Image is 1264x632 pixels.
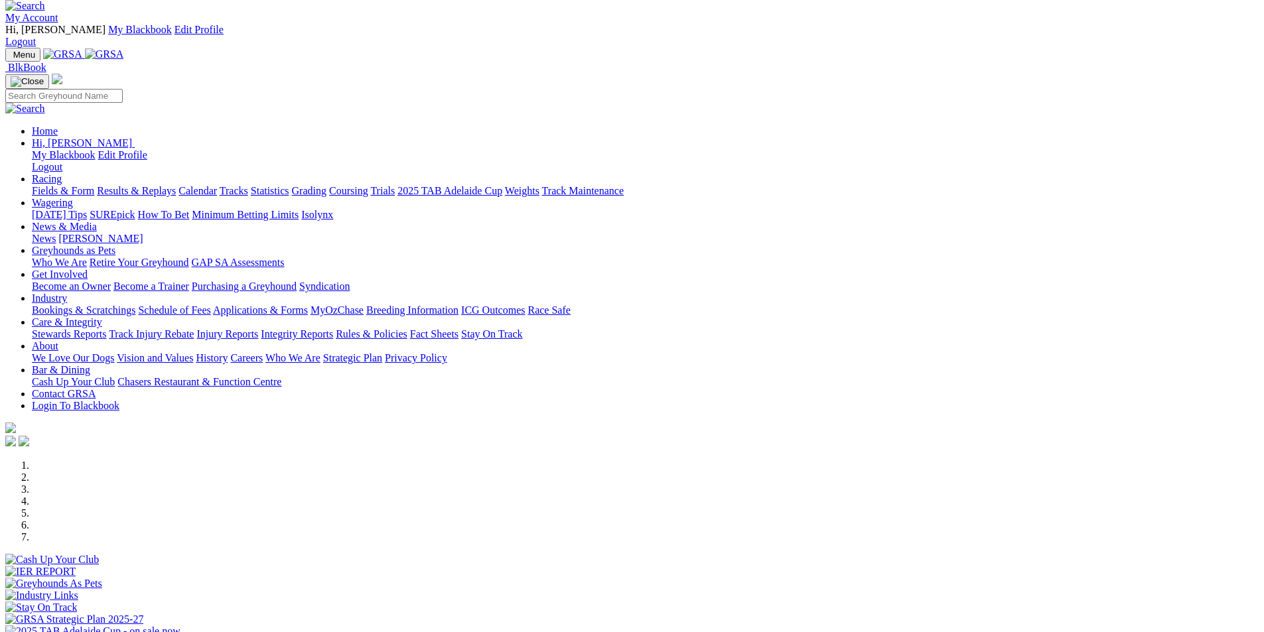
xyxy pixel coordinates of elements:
[196,352,228,363] a: History
[192,209,299,220] a: Minimum Betting Limits
[410,328,458,340] a: Fact Sheets
[323,352,382,363] a: Strategic Plan
[230,352,263,363] a: Careers
[366,304,458,316] a: Breeding Information
[220,185,248,196] a: Tracks
[5,436,16,446] img: facebook.svg
[109,328,194,340] a: Track Injury Rebate
[32,352,114,363] a: We Love Our Dogs
[97,185,176,196] a: Results & Replays
[5,24,105,35] span: Hi, [PERSON_NAME]
[5,36,36,47] a: Logout
[5,24,1259,48] div: My Account
[32,352,1259,364] div: About
[385,352,447,363] a: Privacy Policy
[32,137,132,149] span: Hi, [PERSON_NAME]
[58,233,143,244] a: [PERSON_NAME]
[19,436,29,446] img: twitter.svg
[117,376,281,387] a: Chasers Restaurant & Function Centre
[292,185,326,196] a: Grading
[32,281,111,292] a: Become an Owner
[32,376,1259,388] div: Bar & Dining
[32,137,135,149] a: Hi, [PERSON_NAME]
[32,209,87,220] a: [DATE] Tips
[196,328,258,340] a: Injury Reports
[5,89,123,103] input: Search
[461,304,525,316] a: ICG Outcomes
[301,209,333,220] a: Isolynx
[32,304,1259,316] div: Industry
[11,76,44,87] img: Close
[108,24,172,35] a: My Blackbook
[138,209,190,220] a: How To Bet
[251,185,289,196] a: Statistics
[192,257,285,268] a: GAP SA Assessments
[32,185,1259,197] div: Racing
[90,257,189,268] a: Retire Your Greyhound
[32,400,119,411] a: Login To Blackbook
[5,422,16,433] img: logo-grsa-white.png
[32,161,62,172] a: Logout
[85,48,124,60] img: GRSA
[32,233,56,244] a: News
[192,281,297,292] a: Purchasing a Greyhound
[13,50,35,60] span: Menu
[265,352,320,363] a: Who We Are
[32,281,1259,292] div: Get Involved
[32,245,115,256] a: Greyhounds as Pets
[5,554,99,566] img: Cash Up Your Club
[32,257,1259,269] div: Greyhounds as Pets
[505,185,539,196] a: Weights
[336,328,407,340] a: Rules & Policies
[5,48,40,62] button: Toggle navigation
[43,48,82,60] img: GRSA
[32,388,96,399] a: Contact GRSA
[32,257,87,268] a: Who We Are
[8,62,46,73] span: BlkBook
[32,340,58,351] a: About
[32,364,90,375] a: Bar & Dining
[5,566,76,578] img: IER REPORT
[329,185,368,196] a: Coursing
[32,197,73,208] a: Wagering
[117,352,193,363] a: Vision and Values
[461,328,522,340] a: Stay On Track
[5,12,58,23] a: My Account
[311,304,364,316] a: MyOzChase
[261,328,333,340] a: Integrity Reports
[98,149,147,160] a: Edit Profile
[32,149,1259,173] div: Hi, [PERSON_NAME]
[32,185,94,196] a: Fields & Form
[178,185,217,196] a: Calendar
[370,185,395,196] a: Trials
[32,173,62,184] a: Racing
[5,74,49,89] button: Toggle navigation
[138,304,210,316] a: Schedule of Fees
[5,601,77,613] img: Stay On Track
[32,304,135,316] a: Bookings & Scratchings
[397,185,502,196] a: 2025 TAB Adelaide Cup
[299,281,350,292] a: Syndication
[213,304,308,316] a: Applications & Forms
[175,24,224,35] a: Edit Profile
[5,613,143,625] img: GRSA Strategic Plan 2025-27
[52,74,62,84] img: logo-grsa-white.png
[32,269,88,280] a: Get Involved
[32,125,58,137] a: Home
[90,209,135,220] a: SUREpick
[32,221,97,232] a: News & Media
[32,376,115,387] a: Cash Up Your Club
[32,328,1259,340] div: Care & Integrity
[32,233,1259,245] div: News & Media
[32,292,67,304] a: Industry
[32,328,106,340] a: Stewards Reports
[113,281,189,292] a: Become a Trainer
[5,103,45,115] img: Search
[5,590,78,601] img: Industry Links
[32,316,102,328] a: Care & Integrity
[527,304,570,316] a: Race Safe
[5,62,46,73] a: BlkBook
[32,209,1259,221] div: Wagering
[5,578,102,590] img: Greyhounds As Pets
[32,149,96,160] a: My Blackbook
